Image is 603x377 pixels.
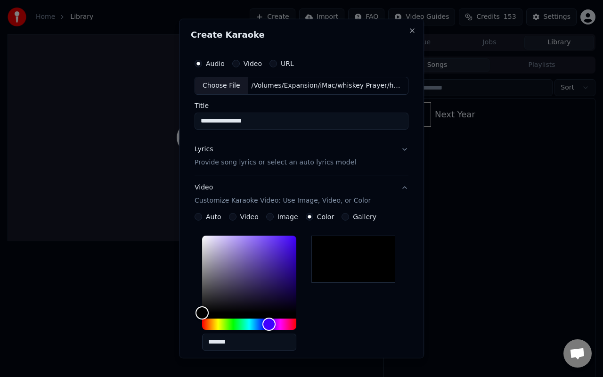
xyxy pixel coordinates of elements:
button: VideoCustomize Karaoke Video: Use Image, Video, or Color [195,175,408,213]
div: Lyrics [195,145,213,154]
label: Video [240,213,259,220]
label: Audio [206,60,225,67]
label: Gallery [353,213,376,220]
label: Image [277,213,298,220]
label: Color [317,213,334,220]
label: Auto [206,213,221,220]
p: Customize Karaoke Video: Use Image, Video, or Color [195,196,371,205]
div: /Volumes/Expansion/iMac/whiskey Prayer/halfway to heaven/Halfway to Heaven.mp3 [248,81,408,90]
div: Choose File [195,77,248,94]
div: Hue [202,319,296,330]
label: URL [281,60,294,67]
div: Video [195,183,371,205]
label: Video [244,60,262,67]
div: Color [202,236,296,313]
button: LyricsProvide song lyrics or select an auto lyrics model [195,137,408,175]
label: Title [195,102,408,109]
p: Provide song lyrics or select an auto lyrics model [195,158,356,167]
h2: Create Karaoke [191,31,412,39]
